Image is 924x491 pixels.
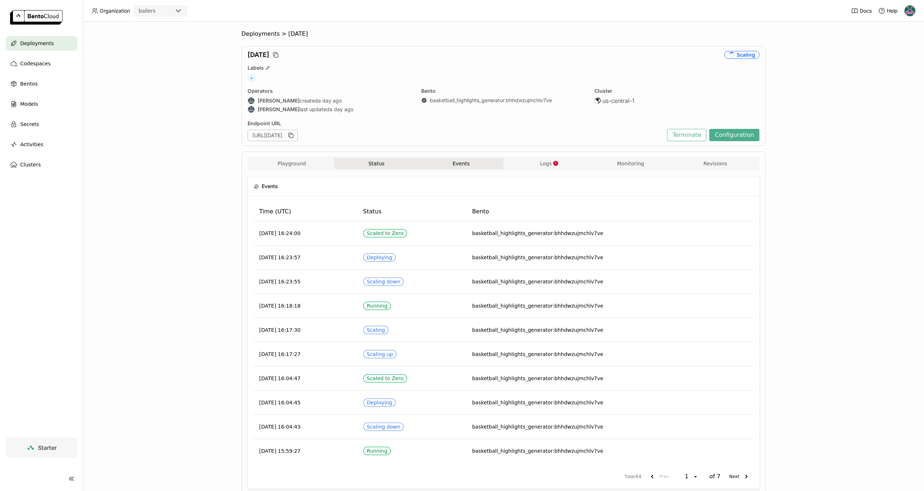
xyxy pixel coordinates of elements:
[588,158,673,169] button: Monitoring
[430,97,552,104] a: basketball_highlights_generator:bhhdwzujmchlv7ve
[20,79,38,88] span: Bentos
[367,255,392,260] div: Deploying
[709,129,759,141] button: Configuration
[472,230,603,236] span: basketball_highlights_generator:bhhdwzujmchlv7ve
[466,202,754,221] th: Bento
[472,351,603,357] span: basketball_highlights_generator:bhhdwzujmchlv7ve
[20,59,51,68] span: Codespaces
[693,474,698,479] svg: open
[645,470,672,483] button: previous page. current page 1 of 7
[330,106,353,113] span: a day ago
[253,366,357,391] td: [DATE] 16:04:47
[887,8,898,14] span: Help
[367,375,404,381] div: Scaled to Zero
[367,303,387,309] div: Running
[20,39,54,48] span: Deployments
[248,51,269,59] span: [DATE]
[100,8,130,14] span: Organization
[253,245,357,270] td: [DATE] 16:23:57
[421,88,586,94] div: Bento
[367,400,392,405] div: Deploying
[20,120,39,129] span: Secrets
[472,279,603,284] span: basketball_highlights_generator:bhhdwzujmchlv7ve
[673,158,758,169] button: Revisions
[6,438,77,458] a: Starter
[6,157,77,172] a: Clusters
[248,106,254,113] img: Harsh Raj
[419,158,504,169] button: Events
[472,255,603,260] span: basketball_highlights_generator:bhhdwzujmchlv7ve
[724,51,759,59] div: Scaling
[248,74,256,82] span: +
[472,303,603,309] span: basketball_highlights_generator:bhhdwzujmchlv7ve
[253,439,357,463] td: [DATE] 15:59:27
[241,30,280,38] span: Deployments
[248,97,413,104] div: created
[253,270,357,294] td: [DATE] 16:23:55
[288,30,308,38] span: [DATE]
[367,424,400,430] div: Scaling down
[248,130,298,141] div: [URL][DATE]
[6,77,77,91] a: Bentos
[248,120,663,127] div: Endpoint URL
[156,8,157,15] input: Selected ballers.
[905,5,915,16] img: Harsh Raj
[139,7,156,14] div: ballers
[318,97,342,104] span: a day ago
[248,65,759,71] div: Labels
[253,342,357,366] td: [DATE] 16:17:27
[253,318,357,342] td: [DATE] 16:17:30
[472,327,603,333] span: basketball_highlights_generator:bhhdwzujmchlv7ve
[280,30,288,38] span: >
[624,473,641,480] span: Total : 64
[367,351,393,357] div: Scaling up
[667,129,706,141] button: Terminate
[248,106,413,113] div: last updated
[729,52,735,58] i: loading
[860,8,872,14] span: Docs
[367,327,385,333] div: Scaling
[20,140,43,149] span: Activities
[602,97,635,104] span: us-central-1
[262,182,278,190] span: Events
[367,230,404,236] div: Scaled to Zero
[851,7,872,14] a: Docs
[472,375,603,381] span: basketball_highlights_generator:bhhdwzujmchlv7ve
[253,294,357,318] td: [DATE] 16:18:18
[10,10,62,25] img: logo
[258,106,300,113] strong: [PERSON_NAME]
[6,137,77,152] a: Activities
[357,202,466,221] th: Status
[683,473,693,480] div: 1
[6,36,77,51] a: Deployments
[6,56,77,71] a: Codespaces
[334,158,419,169] button: Status
[38,444,57,451] span: Starter
[258,97,300,104] strong: [PERSON_NAME]
[726,470,754,483] button: next page. current page 1 of 7
[472,400,603,405] span: basketball_highlights_generator:bhhdwzujmchlv7ve
[472,448,603,454] span: basketball_highlights_generator:bhhdwzujmchlv7ve
[253,202,357,221] th: Time (UTC)
[878,7,898,14] div: Help
[253,415,357,439] td: [DATE] 16:04:43
[241,30,766,38] nav: Breadcrumbs navigation
[253,221,357,245] td: [DATE] 16:24:00
[472,424,603,430] span: basketball_highlights_generator:bhhdwzujmchlv7ve
[249,158,334,169] button: Playground
[367,279,400,284] div: Scaling down
[709,473,720,480] span: of 7
[20,160,41,169] span: Clusters
[248,97,254,104] img: Harsh Raj
[367,448,387,454] div: Running
[540,160,552,167] span: Logs
[6,117,77,131] a: Secrets
[6,97,77,111] a: Models
[248,88,413,94] div: Operators
[253,391,357,415] td: [DATE] 16:04:45
[20,100,38,108] span: Models
[594,88,759,94] div: Cluster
